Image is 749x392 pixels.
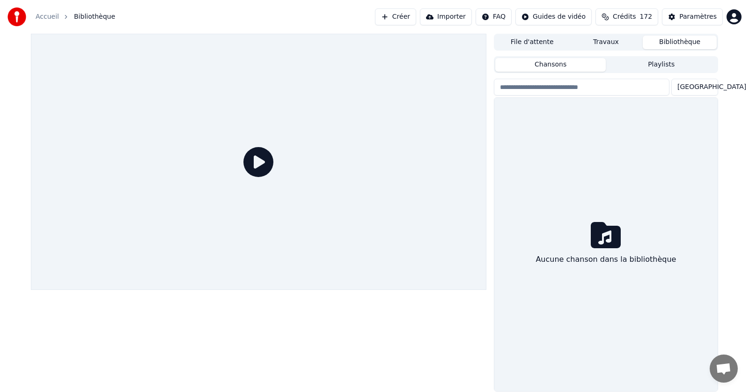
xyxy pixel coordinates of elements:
span: [GEOGRAPHIC_DATA] [677,82,746,92]
button: Crédits172 [595,8,658,25]
span: Crédits [613,12,636,22]
img: youka [7,7,26,26]
button: FAQ [476,8,512,25]
button: Importer [420,8,472,25]
span: Bibliothèque [74,12,115,22]
a: Accueil [36,12,59,22]
button: Bibliothèque [643,36,717,49]
div: Aucune chanson dans la bibliothèque [532,250,680,269]
button: Playlists [606,58,717,72]
a: Ouvrir le chat [710,355,738,383]
button: Travaux [569,36,643,49]
button: Chansons [495,58,606,72]
button: Paramètres [662,8,723,25]
button: Guides de vidéo [515,8,592,25]
nav: breadcrumb [36,12,115,22]
div: Paramètres [679,12,717,22]
button: File d'attente [495,36,569,49]
button: Créer [375,8,416,25]
span: 172 [639,12,652,22]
